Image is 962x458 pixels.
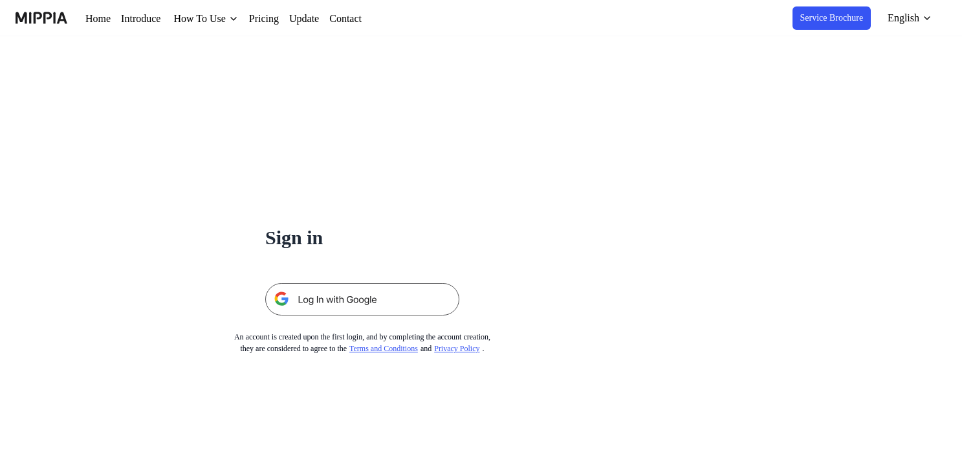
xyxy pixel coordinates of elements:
[265,223,459,252] h1: Sign in
[450,344,499,353] a: Privacy Policy
[243,14,254,24] img: down
[124,11,170,27] a: Introduce
[876,5,940,31] button: English
[213,331,512,354] div: An account is created upon the first login, and by completing the account creation, they are cons...
[884,10,922,26] div: English
[307,11,342,27] a: Update
[352,11,391,27] a: Contact
[180,11,243,27] div: How To Use
[85,11,113,27] a: Home
[180,11,254,27] button: How To Use
[783,6,869,30] button: Service Brochure
[265,283,459,315] img: 구글 로그인 버튼
[264,11,296,27] a: Pricing
[351,344,431,353] a: Terms and Conditions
